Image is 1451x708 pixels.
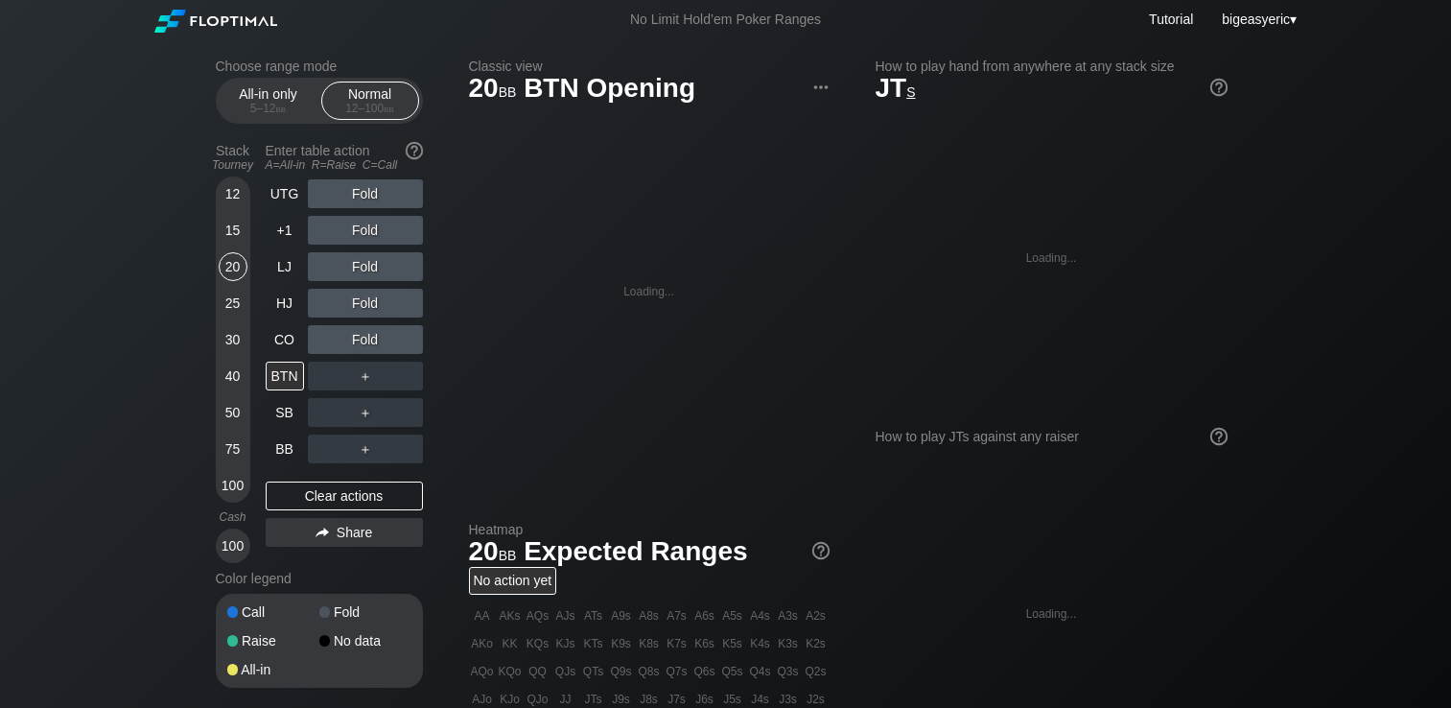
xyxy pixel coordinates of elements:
div: KTs [580,630,607,657]
div: AKs [497,602,524,629]
div: 75 [219,435,247,463]
div: QQ [525,658,551,685]
div: AQs [525,602,551,629]
span: bb [499,543,517,564]
div: A6s [691,602,718,629]
div: No action yet [469,567,557,595]
div: BB [266,435,304,463]
div: K8s [636,630,663,657]
div: K4s [747,630,774,657]
div: Q2s [803,658,830,685]
div: HJ [266,289,304,318]
div: Color legend [216,563,423,594]
div: A4s [747,602,774,629]
div: KQs [525,630,551,657]
div: Tourney [208,158,258,172]
div: No data [319,634,411,648]
div: Raise [227,634,319,648]
div: QTs [580,658,607,685]
img: Floptimal logo [154,10,277,33]
div: A5s [719,602,746,629]
div: A=All-in R=Raise C=Call [266,158,423,172]
div: A3s [775,602,802,629]
div: Fold [308,179,423,208]
div: Cash [208,510,258,524]
div: K2s [803,630,830,657]
div: 5 – 12 [228,102,309,115]
div: Normal [326,83,414,119]
div: ＋ [308,362,423,390]
div: Q8s [636,658,663,685]
div: K9s [608,630,635,657]
div: Share [266,518,423,547]
img: help.32db89a4.svg [1208,77,1229,98]
h2: Choose range mode [216,59,423,74]
span: 20 [466,74,520,106]
div: 12 – 100 [330,102,410,115]
div: K6s [691,630,718,657]
div: Clear actions [266,482,423,510]
img: help.32db89a4.svg [810,540,831,561]
div: Fold [308,289,423,318]
img: ellipsis.fd386fe8.svg [810,77,831,98]
div: KK [497,630,524,657]
div: All-in only [224,83,313,119]
div: Q9s [608,658,635,685]
div: No Limit Hold’em Poker Ranges [601,12,850,32]
div: ATs [580,602,607,629]
span: bb [499,80,517,101]
div: LJ [266,252,304,281]
div: Fold [308,216,423,245]
div: 25 [219,289,247,318]
div: A8s [636,602,663,629]
div: Enter table action [266,135,423,179]
div: K3s [775,630,802,657]
div: AJs [552,602,579,629]
div: K7s [664,630,690,657]
span: BTN Opening [521,74,698,106]
div: Call [227,605,319,619]
div: Q5s [719,658,746,685]
div: AQo [469,658,496,685]
span: bb [276,102,287,115]
div: AA [469,602,496,629]
div: Fold [308,252,423,281]
h1: Expected Ranges [469,535,830,567]
h2: Heatmap [469,522,830,537]
div: Fold [319,605,411,619]
h2: How to play hand from anywhere at any stack size [876,59,1228,74]
div: 20 [219,252,247,281]
div: 50 [219,398,247,427]
div: AKo [469,630,496,657]
div: A7s [664,602,690,629]
span: bb [384,102,394,115]
div: KJs [552,630,579,657]
a: Tutorial [1149,12,1193,27]
div: CO [266,325,304,354]
img: help.32db89a4.svg [1208,426,1229,447]
div: A9s [608,602,635,629]
div: SB [266,398,304,427]
div: 30 [219,325,247,354]
div: Stack [208,135,258,179]
div: 15 [219,216,247,245]
div: Fold [308,325,423,354]
span: bigeasyeric [1222,12,1290,27]
div: Q4s [747,658,774,685]
div: BTN [266,362,304,390]
div: ▾ [1217,9,1299,30]
div: All-in [227,663,319,676]
div: Q6s [691,658,718,685]
div: +1 [266,216,304,245]
div: A2s [803,602,830,629]
div: K5s [719,630,746,657]
h2: Classic view [469,59,830,74]
div: Q3s [775,658,802,685]
div: 100 [219,471,247,500]
div: Loading... [623,285,674,298]
div: ＋ [308,398,423,427]
div: Loading... [1026,251,1077,265]
div: Loading... [1026,607,1077,621]
span: 20 [466,537,520,569]
div: 100 [219,531,247,560]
